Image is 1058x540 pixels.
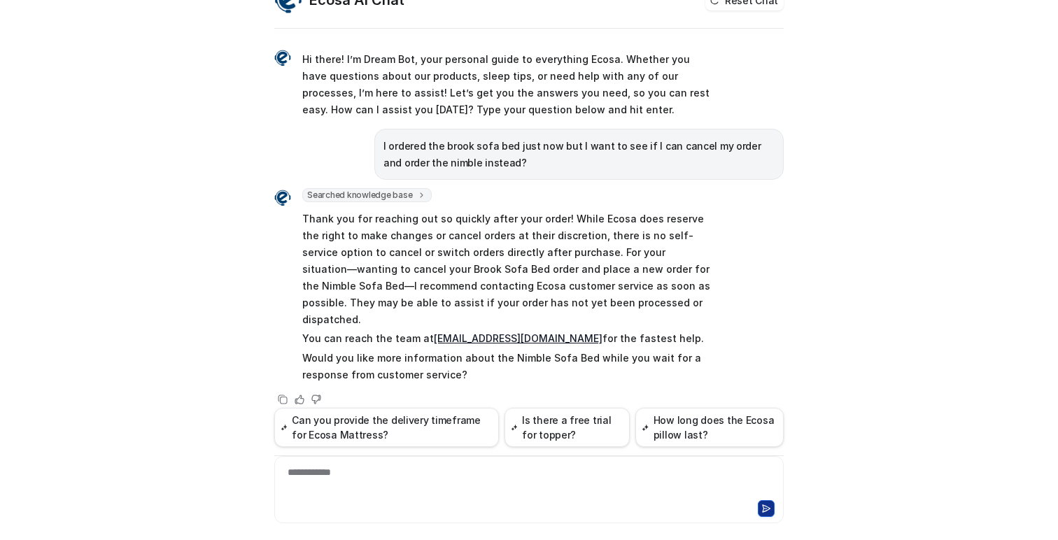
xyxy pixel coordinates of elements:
[434,332,602,344] a: [EMAIL_ADDRESS][DOMAIN_NAME]
[635,408,784,447] button: How long does the Ecosa pillow last?
[383,138,775,171] p: I ordered the brook sofa bed just now but I want to see if I can cancel my order and order the ni...
[505,408,630,447] button: Is there a free trial for topper?
[302,211,712,328] p: Thank you for reaching out so quickly after your order! While Ecosa does reserve the right to mak...
[274,50,291,66] img: Widget
[274,408,499,447] button: Can you provide the delivery timeframe for Ecosa Mattress?
[302,330,712,347] p: You can reach the team at for the fastest help.
[302,350,712,383] p: Would you like more information about the Nimble Sofa Bed while you wait for a response from cust...
[274,190,291,206] img: Widget
[302,188,432,202] span: Searched knowledge base
[302,51,712,118] p: Hi there! I’m Dream Bot, your personal guide to everything Ecosa. Whether you have questions abou...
